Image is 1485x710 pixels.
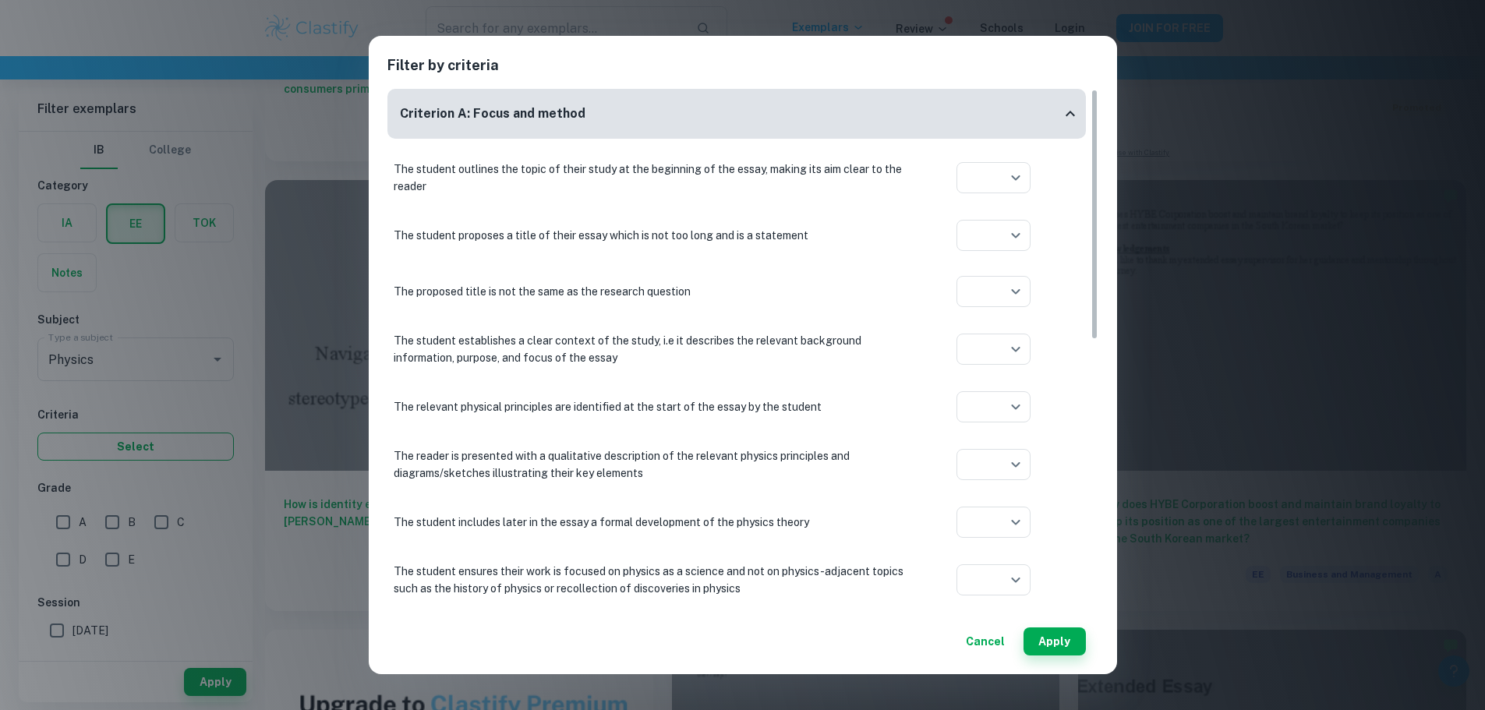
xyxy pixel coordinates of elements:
p: The reader is presented with a qualitative description of the relevant physics principles and dia... [394,447,908,482]
p: The student ensures their work is focused on physics as a science and not on physics-adjacent top... [394,563,908,597]
h2: Filter by criteria [387,55,1098,89]
p: The student establishes a clear context of the study, i.e it describes the relevant background in... [394,332,908,366]
p: The student includes later in the essay a formal development of the physics theory [394,514,908,531]
h6: Criterion A: Focus and method [400,104,585,124]
p: The student proposes a title of their essay which is not too long and is a statement [394,227,908,244]
div: Criterion A: Focus and method [387,89,1086,140]
button: Cancel [960,627,1011,655]
button: Apply [1024,627,1086,655]
p: The student outlines the topic of their study at the beginning of the essay, making its aim clear... [394,161,908,195]
p: The proposed title is not the same as the research question [394,283,908,300]
p: The relevant physical principles are identified at the start of the essay by the student [394,398,908,415]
